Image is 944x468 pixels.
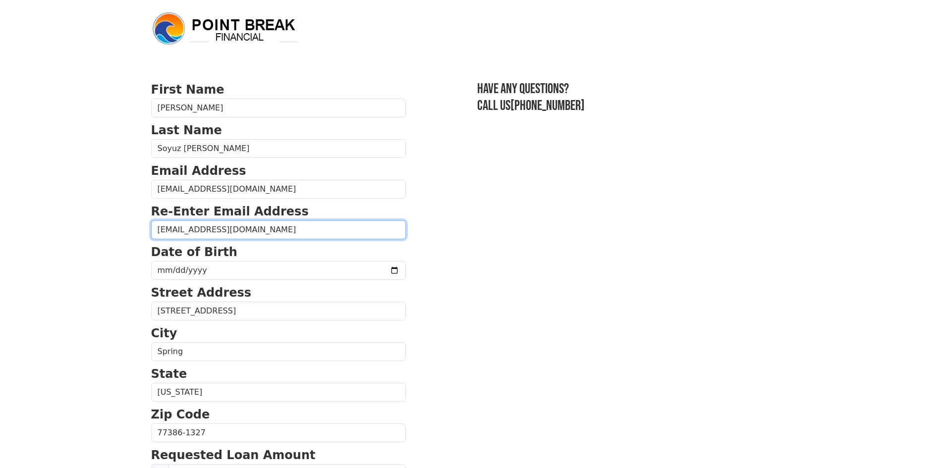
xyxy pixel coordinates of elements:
[151,245,237,259] strong: Date of Birth
[151,164,246,178] strong: Email Address
[151,286,252,300] strong: Street Address
[151,11,300,47] img: logo.png
[151,123,222,137] strong: Last Name
[510,98,585,114] a: [PHONE_NUMBER]
[477,98,793,114] h3: Call us
[151,342,406,361] input: City
[151,180,406,199] input: Email Address
[151,205,309,218] strong: Re-Enter Email Address
[151,367,187,381] strong: State
[151,83,224,97] strong: First Name
[151,302,406,320] input: Street Address
[151,326,177,340] strong: City
[477,81,793,98] h3: Have any questions?
[151,99,406,117] input: First Name
[151,139,406,158] input: Last Name
[151,448,316,462] strong: Requested Loan Amount
[151,423,406,442] input: Zip Code
[151,408,210,421] strong: Zip Code
[151,220,406,239] input: Re-Enter Email Address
